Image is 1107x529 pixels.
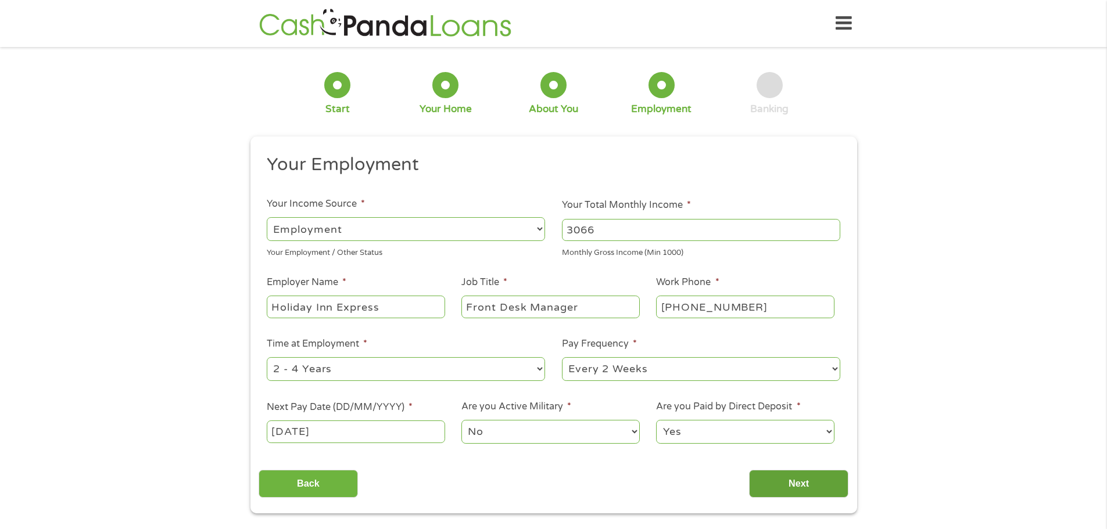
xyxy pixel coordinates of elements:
label: Are you Paid by Direct Deposit [656,401,800,413]
div: Monthly Gross Income (Min 1000) [562,243,840,259]
label: Pay Frequency [562,338,637,350]
div: Start [325,103,350,116]
input: Walmart [267,296,445,318]
div: About You [529,103,578,116]
label: Your Income Source [267,198,365,210]
label: Your Total Monthly Income [562,199,691,211]
label: Employer Name [267,276,346,289]
label: Job Title [461,276,507,289]
h2: Your Employment [267,153,832,177]
input: (231) 754-4010 [656,296,834,318]
div: Banking [750,103,789,116]
div: Employment [631,103,692,116]
label: Next Pay Date (DD/MM/YYYY) [267,401,413,413]
input: Cashier [461,296,639,318]
input: Use the arrow keys to pick a date [267,420,445,442]
label: Time at Employment [267,338,367,350]
div: Your Employment / Other Status [267,243,545,259]
label: Work Phone [656,276,719,289]
input: Back [259,470,358,498]
label: Are you Active Military [461,401,571,413]
input: 1800 [562,219,840,241]
input: Next [749,470,848,498]
img: GetLoanNow Logo [256,7,515,40]
div: Your Home [420,103,472,116]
